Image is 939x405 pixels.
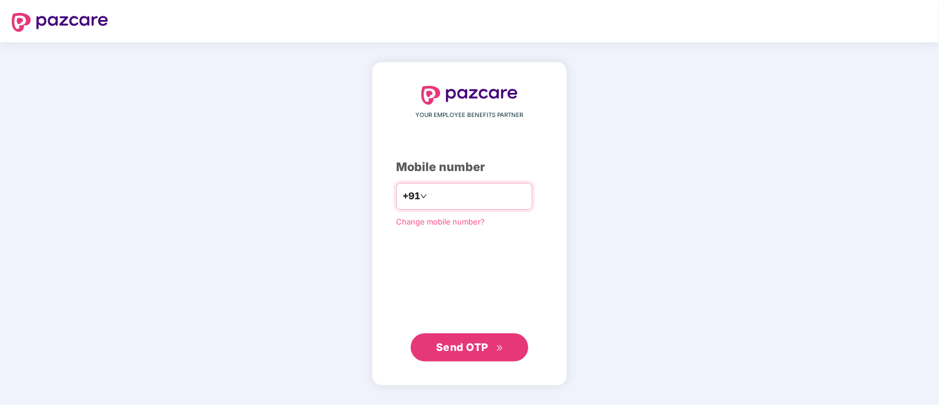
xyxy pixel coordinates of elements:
[396,217,485,226] a: Change mobile number?
[396,158,543,176] div: Mobile number
[436,341,488,353] span: Send OTP
[12,13,108,32] img: logo
[420,193,427,200] span: down
[403,189,420,203] span: +91
[416,111,524,120] span: YOUR EMPLOYEE BENEFITS PARTNER
[421,86,518,105] img: logo
[496,344,504,352] span: double-right
[411,333,528,362] button: Send OTPdouble-right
